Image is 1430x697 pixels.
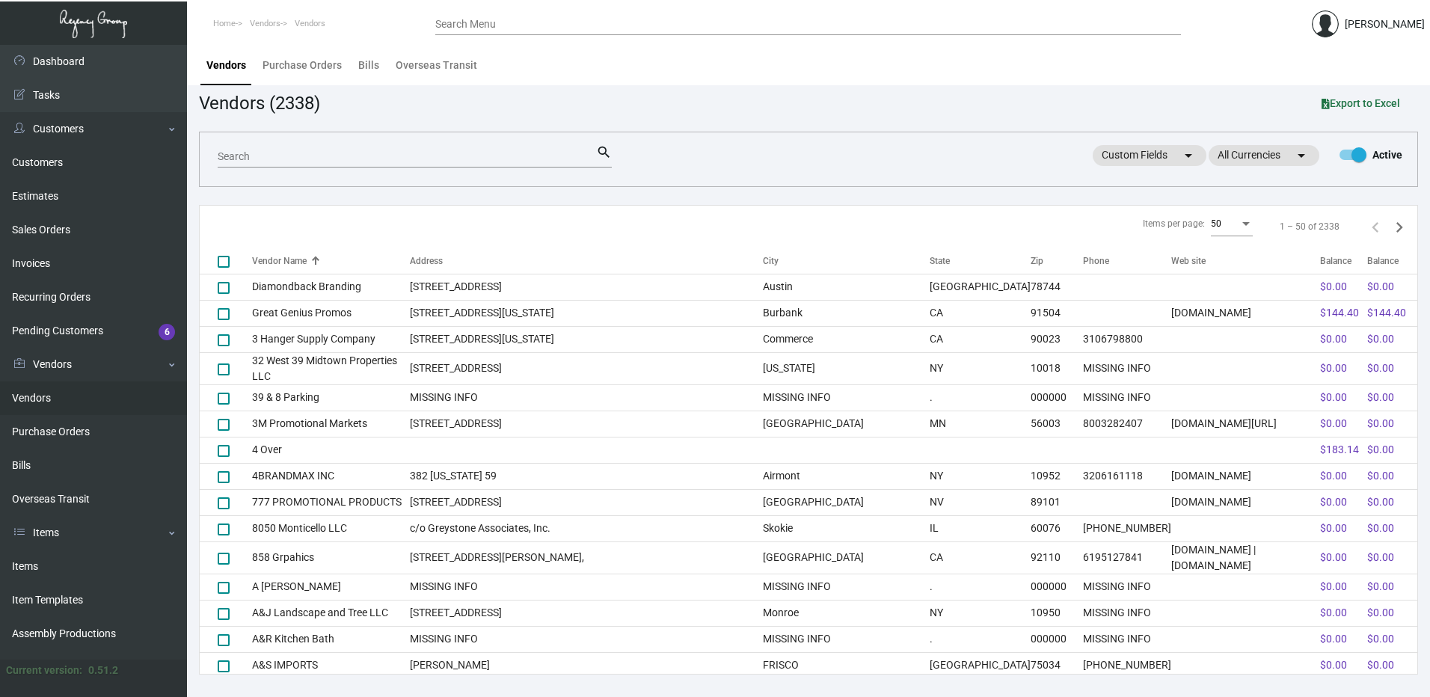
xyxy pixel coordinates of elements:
td: [DOMAIN_NAME][URL] [1171,411,1320,437]
mat-chip: Custom Fields [1093,145,1206,166]
td: CA [930,300,1031,326]
div: Balance [1320,254,1367,268]
span: $0.00 [1320,522,1347,534]
span: $144.40 [1320,307,1359,319]
td: . [930,626,1031,652]
button: Previous page [1363,215,1387,239]
div: Vendor Name [252,254,307,268]
td: [DOMAIN_NAME] [1171,489,1320,515]
div: Overseas Transit [396,58,477,73]
td: [GEOGRAPHIC_DATA] [763,489,929,515]
td: 000000 [1031,574,1083,600]
td: Diamondback Branding [252,274,410,300]
span: $0.00 [1367,280,1394,292]
span: Home [213,19,236,28]
td: [GEOGRAPHIC_DATA] [763,411,929,437]
td: [PHONE_NUMBER] [1083,515,1171,541]
span: $0.00 [1320,607,1347,618]
span: $0.00 [1320,417,1347,429]
span: $0.00 [1367,496,1394,508]
td: MISSING INFO [763,626,929,652]
td: [STREET_ADDRESS] [410,411,763,437]
td: MISSING INFO [410,626,763,652]
td: 777 PROMOTIONAL PRODUCTS [252,489,410,515]
td: [PERSON_NAME] [410,652,763,678]
td: [STREET_ADDRESS][US_STATE] [410,326,763,352]
td: Monroe [763,600,929,626]
span: $0.00 [1320,333,1347,345]
span: $0.00 [1320,362,1347,374]
td: A&S IMPORTS [252,652,410,678]
td: MISSING INFO [763,384,929,411]
td: . [930,384,1031,411]
td: Burbank [763,300,929,326]
img: admin@bootstrapmaster.com [1312,10,1339,37]
div: Address [410,254,763,268]
td: 10018 [1031,352,1083,384]
div: Purchase Orders [263,58,342,73]
td: 4 Over [252,437,410,463]
td: 382 [US_STATE] 59 [410,463,763,489]
span: $0.00 [1367,443,1394,455]
td: 56003 [1031,411,1083,437]
span: $0.00 [1367,580,1394,592]
td: [DOMAIN_NAME] [1171,300,1320,326]
div: Zip [1031,254,1083,268]
td: [GEOGRAPHIC_DATA] [763,541,929,574]
td: MISSING INFO [1083,352,1171,384]
div: 1 – 50 of 2338 [1280,220,1340,233]
span: $0.00 [1320,496,1347,508]
mat-icon: search [596,144,612,162]
div: State [930,254,950,268]
div: Balance [1320,254,1351,268]
td: 92110 [1031,541,1083,574]
td: 10950 [1031,600,1083,626]
td: MISSING INFO [1083,626,1171,652]
td: [DOMAIN_NAME] | [DOMAIN_NAME] [1171,541,1320,574]
td: MISSING INFO [1083,600,1171,626]
td: 32 West 39 Midtown Properties LLC [252,352,410,384]
div: Address [410,254,443,268]
td: 3M Promotional Markets [252,411,410,437]
mat-icon: arrow_drop_down [1179,147,1197,165]
td: Skokie [763,515,929,541]
span: $0.00 [1320,470,1347,482]
td: NY [930,463,1031,489]
td: 90023 [1031,326,1083,352]
mat-icon: arrow_drop_down [1292,147,1310,165]
td: c/o Greystone Associates, Inc. [410,515,763,541]
div: [PERSON_NAME] [1345,16,1425,32]
td: 3 Hanger Supply Company [252,326,410,352]
td: 6195127841 [1083,541,1171,574]
div: City [763,254,779,268]
div: Balance [1367,254,1399,268]
td: CA [930,541,1031,574]
td: 39 & 8 Parking [252,384,410,411]
td: MISSING INFO [410,574,763,600]
td: [STREET_ADDRESS] [410,274,763,300]
td: [STREET_ADDRESS][PERSON_NAME], [410,541,763,574]
span: $0.00 [1367,362,1394,374]
td: Airmont [763,463,929,489]
td: [STREET_ADDRESS] [410,600,763,626]
span: $0.00 [1367,417,1394,429]
td: A [PERSON_NAME] [252,574,410,600]
td: [STREET_ADDRESS] [410,352,763,384]
td: MISSING INFO [1083,574,1171,600]
span: $0.00 [1367,659,1394,671]
button: Next page [1387,215,1411,239]
div: Vendors [206,58,246,73]
span: Vendors [250,19,280,28]
td: IL [930,515,1031,541]
td: FRISCO [763,652,929,678]
span: $0.00 [1367,633,1394,645]
div: Phone [1083,254,1171,268]
div: Current version: [6,663,82,678]
td: 78744 [1031,274,1083,300]
span: $183.14 [1320,443,1359,455]
td: NV [930,489,1031,515]
td: 75034 [1031,652,1083,678]
div: 0.51.2 [88,663,118,678]
td: MISSING INFO [1083,384,1171,411]
div: Phone [1083,254,1109,268]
